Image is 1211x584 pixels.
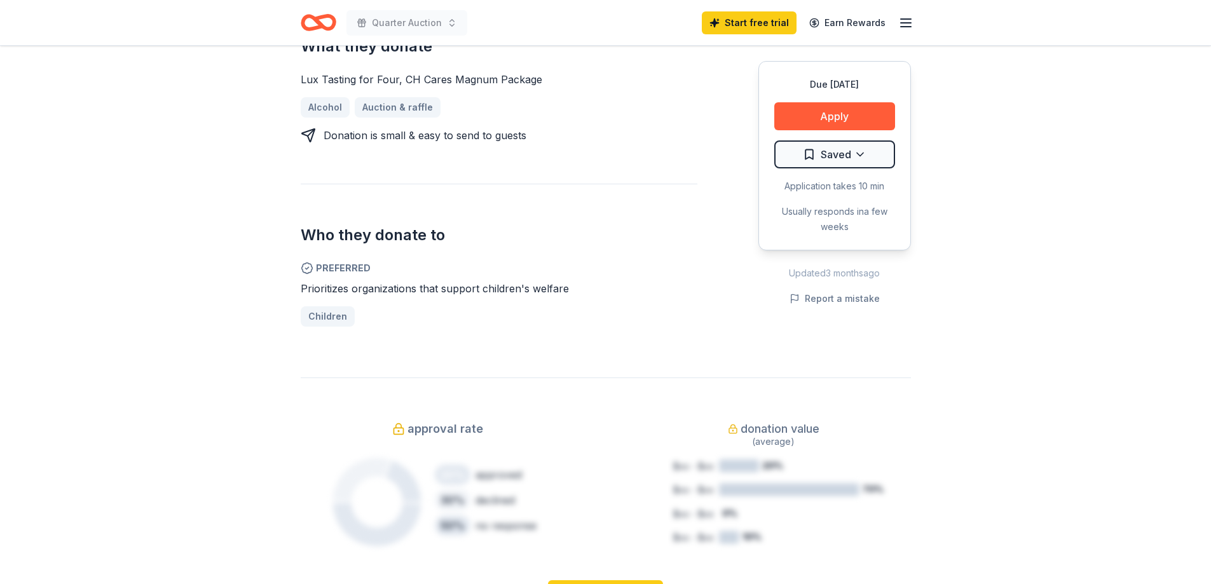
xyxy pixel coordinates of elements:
[762,460,783,471] tspan: 20%
[301,97,350,118] a: Alcohol
[476,518,537,533] div: no response
[301,306,355,327] a: Children
[673,461,714,472] tspan: $xx - $xx
[722,508,737,519] tspan: 0%
[790,291,880,306] button: Report a mistake
[774,179,895,194] div: Application takes 10 min
[673,532,714,543] tspan: $xx - $xx
[301,36,697,57] h2: What they donate
[821,146,851,163] span: Saved
[758,266,911,281] div: Updated 3 months ago
[774,204,895,234] div: Usually responds in a few weeks
[476,467,522,482] div: approved
[355,97,441,118] a: Auction & raffle
[802,11,893,34] a: Earn Rewards
[301,282,569,295] span: Prioritizes organizations that support children's welfare
[476,492,515,508] div: declined
[742,531,761,542] tspan: 10%
[741,419,819,439] span: donation value
[407,419,483,439] span: approval rate
[673,484,714,495] tspan: $xx - $xx
[435,490,470,510] div: 30 %
[435,465,470,485] div: 20 %
[435,515,470,536] div: 50 %
[862,484,883,494] tspan: 70%
[774,140,895,168] button: Saved
[774,102,895,130] button: Apply
[346,10,467,36] button: Quarter Auction
[308,309,347,324] span: Children
[372,15,442,31] span: Quarter Auction
[324,128,526,143] div: Donation is small & easy to send to guests
[301,261,697,276] span: Preferred
[301,72,697,87] div: Lux Tasting for Four, CH Cares Magnum Package
[301,225,697,245] h2: Who they donate to
[702,11,797,34] a: Start free trial
[301,8,336,37] a: Home
[774,77,895,92] div: Due [DATE]
[636,434,911,449] div: (average)
[673,508,714,519] tspan: $xx - $xx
